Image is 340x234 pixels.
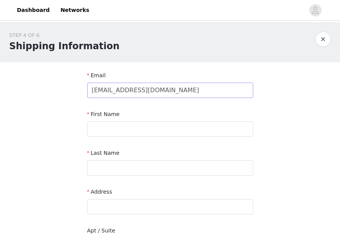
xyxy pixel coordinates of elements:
a: Dashboard [12,2,54,19]
div: STEP 4 OF 6 [9,32,119,39]
label: Last Name [87,150,119,156]
label: Address [87,189,112,195]
label: Email [87,72,106,78]
label: Apt / Suite [87,227,115,234]
label: First Name [87,111,120,117]
h1: Shipping Information [9,39,119,53]
div: avatar [312,4,319,17]
a: Networks [56,2,94,19]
